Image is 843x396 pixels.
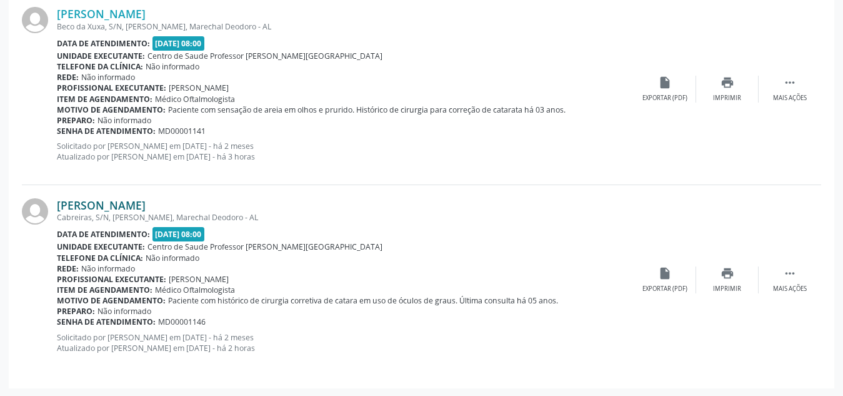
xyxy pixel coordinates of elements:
[81,263,135,274] span: Não informado
[147,51,382,61] span: Centro de Saude Professor [PERSON_NAME][GEOGRAPHIC_DATA]
[783,267,797,280] i: 
[155,285,235,295] span: Médico Oftalmologista
[57,104,166,115] b: Motivo de agendamento:
[158,126,206,136] span: MD00001141
[57,126,156,136] b: Senha de atendimento:
[783,76,797,89] i: 
[57,198,146,212] a: [PERSON_NAME]
[146,61,199,72] span: Não informado
[658,267,672,280] i: insert_drive_file
[57,212,634,223] div: Cabreiras, S/N, [PERSON_NAME], Marechal Deodoro - AL
[169,274,229,285] span: [PERSON_NAME]
[155,94,235,104] span: Médico Oftalmologista
[57,94,152,104] b: Item de agendamento:
[721,76,734,89] i: print
[57,285,152,295] b: Item de agendamento:
[57,263,79,274] b: Rede:
[642,285,687,293] div: Exportar (PDF)
[152,227,205,241] span: [DATE] 08:00
[642,94,687,103] div: Exportar (PDF)
[57,7,146,21] a: [PERSON_NAME]
[57,241,145,252] b: Unidade executante:
[146,253,199,263] span: Não informado
[57,141,634,162] p: Solicitado por [PERSON_NAME] em [DATE] - há 2 meses Atualizado por [PERSON_NAME] em [DATE] - há 3...
[22,198,48,225] img: img
[57,306,95,317] b: Preparo:
[158,317,206,327] span: MD00001146
[57,38,150,49] b: Data de atendimento:
[713,285,741,293] div: Imprimir
[57,317,156,327] b: Senha de atendimento:
[152,36,205,51] span: [DATE] 08:00
[57,274,166,285] b: Profissional executante:
[57,229,150,240] b: Data de atendimento:
[97,115,151,126] span: Não informado
[147,241,382,252] span: Centro de Saude Professor [PERSON_NAME][GEOGRAPHIC_DATA]
[773,94,807,103] div: Mais ações
[57,61,143,72] b: Telefone da clínica:
[713,94,741,103] div: Imprimir
[97,306,151,317] span: Não informado
[773,285,807,293] div: Mais ações
[57,51,145,61] b: Unidade executante:
[168,295,558,306] span: Paciente com histórico de cirurgia corretiva de catara em uso de óculos de graus. Última consulta...
[57,72,79,83] b: Rede:
[81,72,135,83] span: Não informado
[57,332,634,353] p: Solicitado por [PERSON_NAME] em [DATE] - há 2 meses Atualizado por [PERSON_NAME] em [DATE] - há 2...
[57,295,166,306] b: Motivo de agendamento:
[658,76,672,89] i: insert_drive_file
[169,83,229,93] span: [PERSON_NAME]
[57,253,143,263] b: Telefone da clínica:
[57,21,634,32] div: Beco da Xuxa, S/N, [PERSON_NAME], Marechal Deodoro - AL
[22,7,48,33] img: img
[168,104,566,115] span: Paciente com sensação de areia em olhos e prurido. Histórico de cirurgia para correção de catarat...
[721,267,734,280] i: print
[57,83,166,93] b: Profissional executante:
[57,115,95,126] b: Preparo:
